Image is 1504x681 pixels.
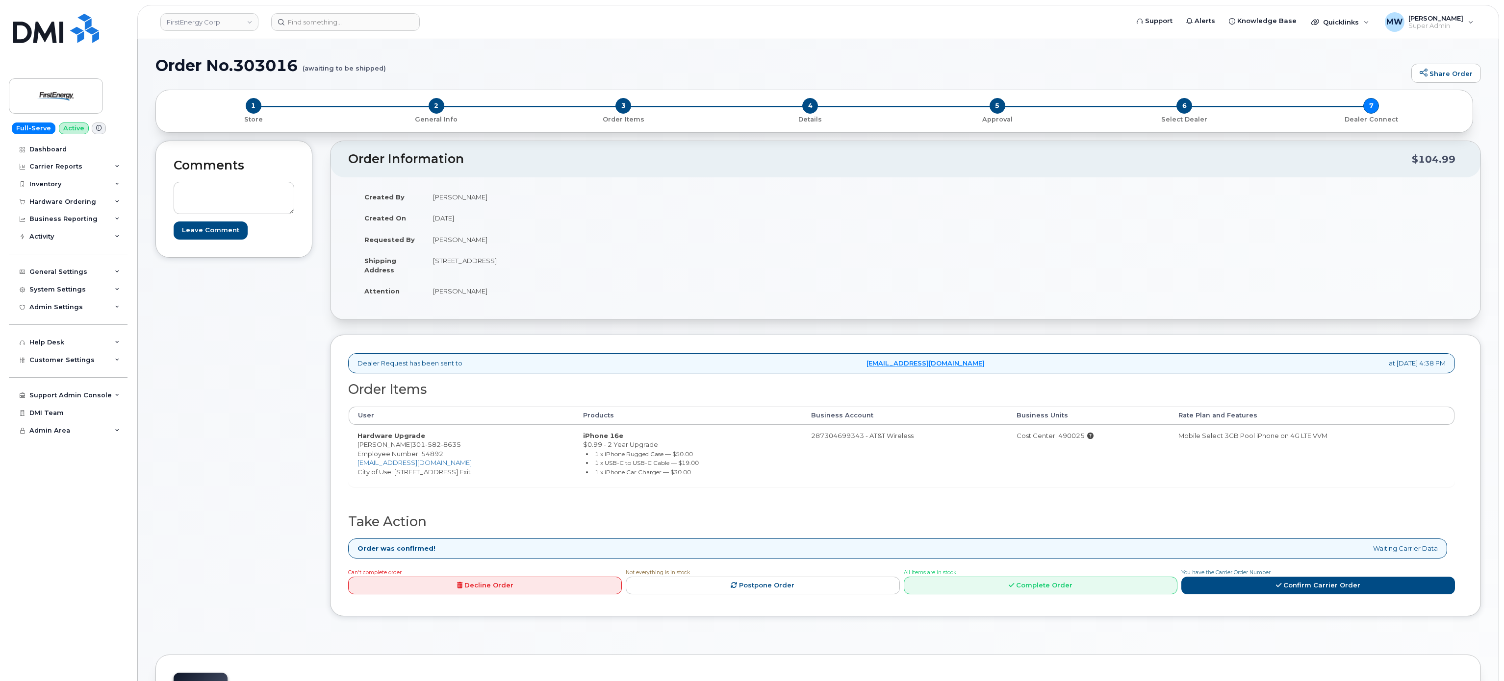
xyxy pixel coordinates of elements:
span: 4 [802,98,818,114]
strong: iPhone 16e [583,432,623,439]
a: Postpone Order [626,577,899,595]
td: [PERSON_NAME] [424,186,898,208]
span: 301 [412,440,461,448]
span: 8635 [441,440,461,448]
a: 6 Select Dealer [1091,114,1277,124]
strong: Order was confirmed! [357,544,435,553]
p: Details [721,115,900,124]
td: [PERSON_NAME] [424,229,898,250]
th: Products [574,407,803,424]
a: Decline Order [348,577,622,595]
strong: Shipping Address [364,257,396,274]
div: Cost Center: 490025 [1017,431,1161,440]
th: Business Units [1008,407,1170,424]
div: Dealer Request has been sent to at [DATE] 4:38 PM [348,353,1455,373]
h2: Order Items [348,382,1455,397]
a: Confirm Carrier Order [1181,577,1455,595]
td: [PERSON_NAME] City of Use: [STREET_ADDRESS] Exit [349,425,574,487]
a: 2 General Info [343,114,530,124]
a: 5 Approval [904,114,1091,124]
div: $104.99 [1412,150,1455,169]
h2: Order Information [348,152,1412,166]
strong: Attention [364,287,400,295]
h1: Order No.303016 [155,57,1406,74]
td: 287304699343 - AT&T Wireless [802,425,1008,487]
h2: Take Action [348,514,1455,529]
span: Not everything is in stock [626,569,690,576]
small: 1 x iPhone Car Charger — $30.00 [595,468,691,476]
a: 3 Order Items [530,114,717,124]
span: Employee Number: 54892 [357,450,443,458]
p: General Info [347,115,526,124]
th: Business Account [802,407,1008,424]
td: $0.99 - 2 Year Upgrade [574,425,803,487]
a: Complete Order [904,577,1177,595]
span: You have the Carrier Order Number [1181,569,1271,576]
small: 1 x USB-C to USB-C Cable — $19.00 [595,459,699,466]
iframe: Messenger Launcher [1461,638,1497,674]
th: Rate Plan and Features [1170,407,1454,424]
strong: Created By [364,193,405,201]
p: Order Items [534,115,713,124]
small: (awaiting to be shipped) [303,57,386,72]
span: 5 [990,98,1005,114]
strong: Hardware Upgrade [357,432,425,439]
td: Mobile Select 3GB Pool iPhone on 4G LTE VVM [1170,425,1454,487]
a: [EMAIL_ADDRESS][DOMAIN_NAME] [867,359,985,368]
span: 1 [246,98,261,114]
h2: Comments [174,159,294,172]
td: [STREET_ADDRESS] [424,250,898,280]
div: Waiting Carrier Data [348,538,1447,559]
span: 6 [1176,98,1192,114]
th: User [349,407,574,424]
td: [PERSON_NAME] [424,280,898,302]
strong: Requested By [364,236,415,243]
input: Leave Comment [174,221,248,240]
a: 1 Store [164,114,343,124]
span: All Items are in stock [904,569,956,576]
span: 582 [425,440,441,448]
td: [DATE] [424,207,898,229]
strong: Created On [364,214,406,222]
p: Approval [908,115,1087,124]
span: 2 [429,98,444,114]
small: 1 x iPhone Rugged Case — $50.00 [595,450,693,458]
a: 4 Details [717,114,904,124]
a: [EMAIL_ADDRESS][DOMAIN_NAME] [357,459,472,466]
p: Select Dealer [1095,115,1274,124]
span: Can't complete order [348,569,402,576]
p: Store [168,115,339,124]
span: 3 [615,98,631,114]
a: Share Order [1411,64,1481,83]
